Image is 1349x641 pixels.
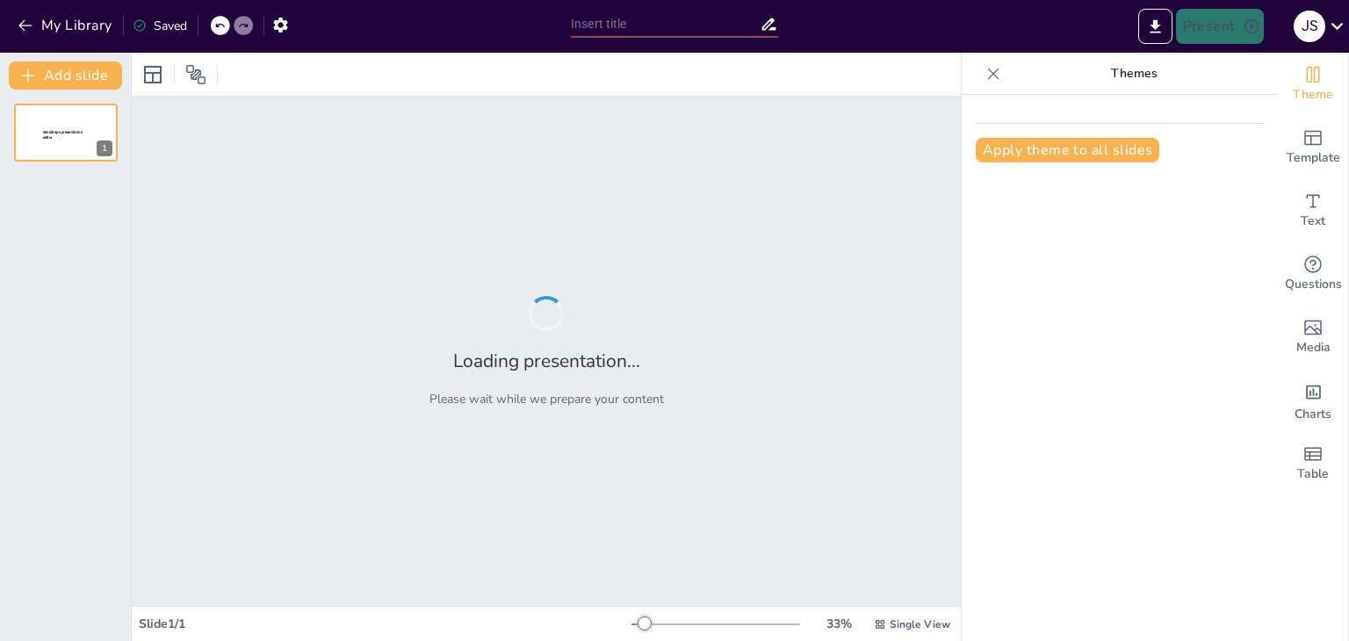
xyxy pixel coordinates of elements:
div: 33 % [818,616,860,632]
span: Position [185,64,206,85]
button: Apply theme to all slides [976,138,1159,162]
span: Theme [1293,85,1333,104]
div: Slide 1 / 1 [139,616,631,632]
div: Add text boxes [1278,179,1348,242]
button: My Library [13,11,119,40]
p: Please wait while we prepare your content [429,391,664,407]
div: Add images, graphics, shapes or video [1278,306,1348,369]
div: 1 [97,140,112,156]
button: Export to PowerPoint [1138,9,1172,44]
div: Add ready made slides [1278,116,1348,179]
span: Table [1297,465,1329,484]
div: Change the overall theme [1278,53,1348,116]
span: Single View [890,617,950,631]
button: Present [1176,9,1264,44]
span: Text [1301,212,1325,231]
p: Themes [1007,53,1260,95]
div: Get real-time input from your audience [1278,242,1348,306]
button: Add slide [9,61,122,90]
h2: Loading presentation... [453,349,640,373]
span: Media [1296,338,1331,357]
div: 1 [14,104,118,162]
span: Sendsteps presentation editor [43,130,83,140]
input: Insert title [571,11,760,37]
div: Saved [133,18,187,34]
span: Template [1287,148,1340,168]
div: J S [1294,11,1325,42]
div: Layout [139,61,167,89]
span: Questions [1285,275,1342,294]
button: J S [1294,9,1325,44]
div: Add a table [1278,432,1348,495]
div: Add charts and graphs [1278,369,1348,432]
span: Charts [1295,405,1331,424]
